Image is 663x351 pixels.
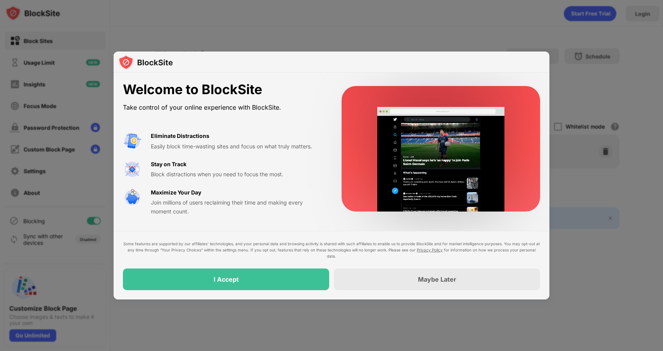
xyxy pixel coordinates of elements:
[123,241,540,259] div: Some features are supported by our affiliates’ technologies, and your personal data and browsing ...
[418,275,456,283] div: Maybe Later
[151,160,186,169] div: Stay on Track
[123,82,323,98] div: Welcome to BlockSite
[151,142,323,151] div: Easily block time-wasting sites and focus on what truly matters.
[151,132,209,140] div: Eliminate Distractions
[123,188,142,207] img: value-safe-time.svg
[151,198,323,216] div: Join millions of users reclaiming their time and making every moment count.
[123,102,323,113] div: Take control of your online experience with BlockSite.
[123,160,142,179] img: value-focus.svg
[151,170,323,179] div: Block distractions when you need to focus the most.
[123,132,142,150] img: value-avoid-distractions.svg
[151,188,201,197] div: Maximize Your Day
[417,248,443,252] a: Privacy Policy
[214,275,239,283] div: I Accept
[118,55,173,70] img: logo-blocksite.svg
